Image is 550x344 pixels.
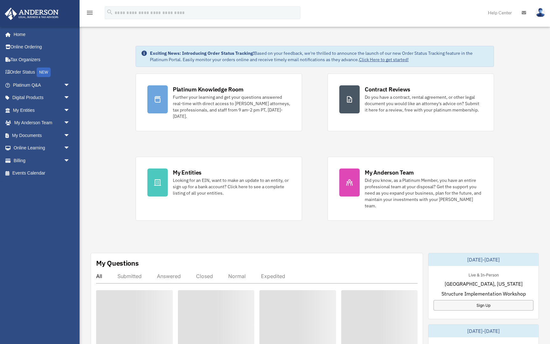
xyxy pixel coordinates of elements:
[196,273,213,279] div: Closed
[445,280,523,288] span: [GEOGRAPHIC_DATA], [US_STATE]
[157,273,181,279] div: Answered
[463,271,504,278] div: Live & In-Person
[365,168,414,176] div: My Anderson Team
[173,177,290,196] div: Looking for an EIN, want to make an update to an entity, or sign up for a bank account? Click her...
[4,129,80,142] a: My Documentsarrow_drop_down
[365,177,482,209] div: Did you know, as a Platinum Member, you have an entire professional team at your disposal? Get th...
[4,79,80,91] a: Platinum Q&Aarrow_drop_down
[4,167,80,180] a: Events Calendar
[328,74,494,131] a: Contract Reviews Do you have a contract, rental agreement, or other legal document you would like...
[4,142,80,154] a: Online Learningarrow_drop_down
[3,8,60,20] img: Anderson Advisors Platinum Portal
[96,273,102,279] div: All
[64,104,76,117] span: arrow_drop_down
[4,91,80,104] a: Digital Productsarrow_drop_down
[428,325,539,337] div: [DATE]-[DATE]
[4,41,80,54] a: Online Ordering
[64,79,76,92] span: arrow_drop_down
[428,253,539,266] div: [DATE]-[DATE]
[173,94,290,119] div: Further your learning and get your questions answered real-time with direct access to [PERSON_NAM...
[64,117,76,130] span: arrow_drop_down
[117,273,142,279] div: Submitted
[37,68,51,77] div: NEW
[4,66,80,79] a: Order StatusNEW
[173,85,243,93] div: Platinum Knowledge Room
[365,85,410,93] div: Contract Reviews
[150,50,254,56] strong: Exciting News: Introducing Order Status Tracking!
[365,94,482,113] div: Do you have a contract, rental agreement, or other legal document you would like an attorney's ad...
[536,8,545,17] img: User Pic
[150,50,489,63] div: Based on your feedback, we're thrilled to announce the launch of our new Order Status Tracking fe...
[434,300,533,311] a: Sign Up
[4,28,76,41] a: Home
[4,104,80,117] a: My Entitiesarrow_drop_down
[64,91,76,104] span: arrow_drop_down
[136,157,302,221] a: My Entities Looking for an EIN, want to make an update to an entity, or sign up for a bank accoun...
[106,9,113,16] i: search
[261,273,285,279] div: Expedited
[64,129,76,142] span: arrow_drop_down
[4,53,80,66] a: Tax Organizers
[4,154,80,167] a: Billingarrow_drop_down
[64,154,76,167] span: arrow_drop_down
[86,9,94,17] i: menu
[328,157,494,221] a: My Anderson Team Did you know, as a Platinum Member, you have an entire professional team at your...
[359,57,409,62] a: Click Here to get started!
[228,273,246,279] div: Normal
[86,11,94,17] a: menu
[173,168,201,176] div: My Entities
[4,117,80,129] a: My Anderson Teamarrow_drop_down
[96,258,139,268] div: My Questions
[136,74,302,131] a: Platinum Knowledge Room Further your learning and get your questions answered real-time with dire...
[441,290,526,297] span: Structure Implementation Workshop
[64,142,76,155] span: arrow_drop_down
